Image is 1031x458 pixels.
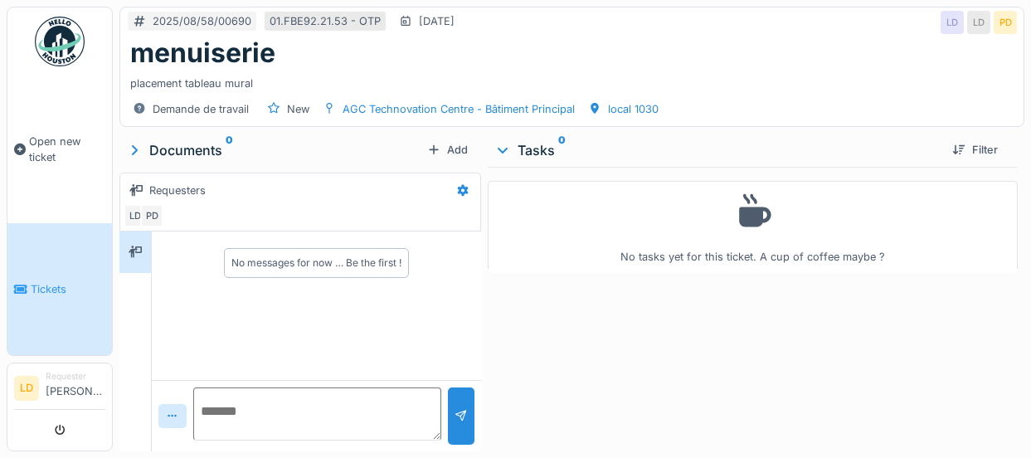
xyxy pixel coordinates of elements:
[231,256,401,270] div: No messages for now … Be the first !
[7,223,112,355] a: Tickets
[270,13,381,29] div: 01.FBE92.21.53 - OTP
[14,370,105,410] a: LD Requester[PERSON_NAME]
[343,101,575,117] div: AGC Technovation Centre - Bâtiment Principal
[149,183,206,198] div: Requesters
[421,139,474,161] div: Add
[608,101,659,117] div: local 1030
[558,140,566,160] sup: 0
[226,140,233,160] sup: 0
[967,11,990,34] div: LD
[46,370,105,382] div: Requester
[35,17,85,66] img: Badge_color-CXgf-gQk.svg
[140,204,163,227] div: PD
[994,11,1017,34] div: PD
[29,134,105,165] span: Open new ticket
[941,11,964,34] div: LD
[419,13,455,29] div: [DATE]
[126,140,421,160] div: Documents
[153,101,249,117] div: Demande de travail
[946,139,1004,161] div: Filter
[14,376,39,401] li: LD
[31,281,105,297] span: Tickets
[498,188,1007,266] div: No tasks yet for this ticket. A cup of coffee maybe ?
[494,140,939,160] div: Tasks
[287,101,309,117] div: New
[130,37,275,69] h1: menuiserie
[46,370,105,406] li: [PERSON_NAME]
[130,69,1014,91] div: placement tableau mural
[153,13,251,29] div: 2025/08/58/00690
[124,204,147,227] div: LD
[7,76,112,223] a: Open new ticket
